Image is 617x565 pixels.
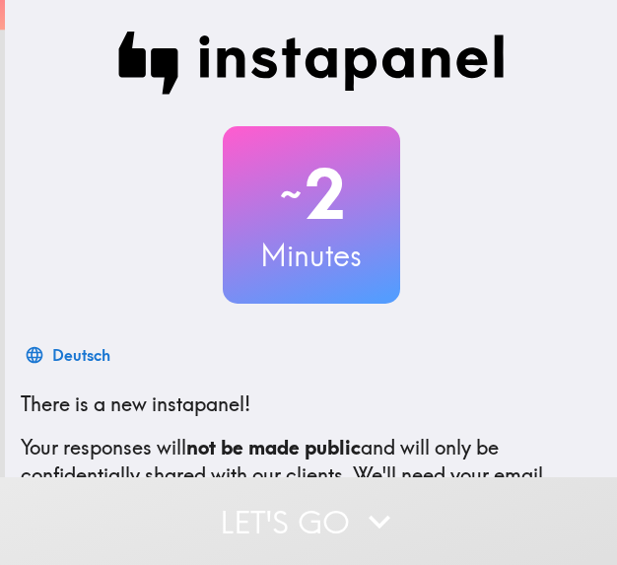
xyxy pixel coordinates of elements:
span: There is a new instapanel! [21,391,250,416]
button: Deutsch [21,335,118,375]
p: Your responses will and will only be confidentially shared with our clients. We'll need your emai... [21,434,601,544]
b: not be made public [186,435,361,459]
h3: Minutes [223,235,400,276]
span: ~ [277,165,305,224]
img: Instapanel [118,32,505,95]
div: Deutsch [52,341,110,369]
h2: 2 [223,154,400,235]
